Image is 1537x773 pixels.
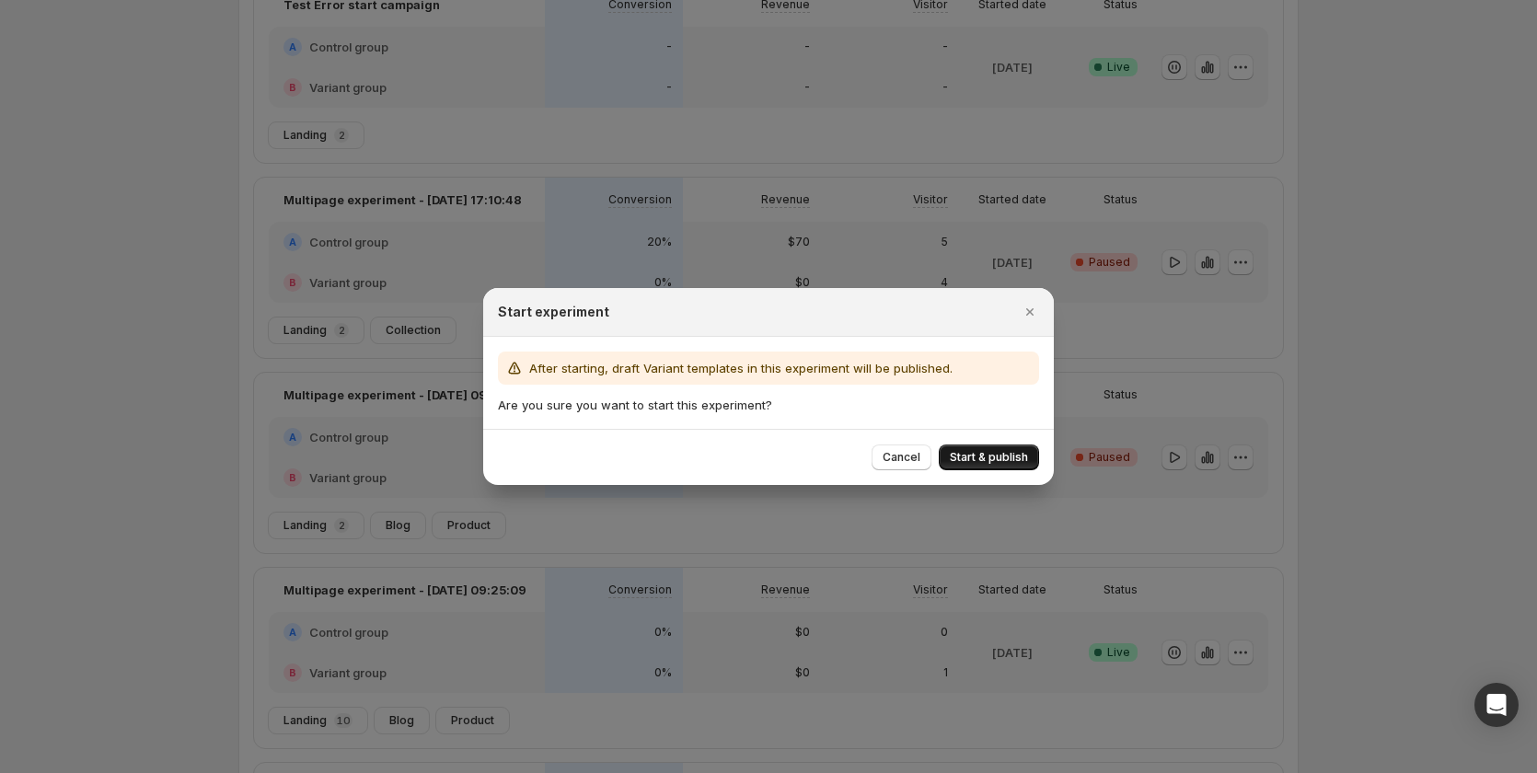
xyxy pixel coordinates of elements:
[1474,683,1519,727] div: Open Intercom Messenger
[883,450,920,465] span: Cancel
[939,444,1039,470] button: Start & publish
[950,450,1028,465] span: Start & publish
[498,396,1039,414] p: Are you sure you want to start this experiment?
[872,444,931,470] button: Cancel
[1017,299,1043,325] button: Close
[529,359,953,377] p: After starting, draft Variant templates in this experiment will be published.
[498,303,609,321] h2: Start experiment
